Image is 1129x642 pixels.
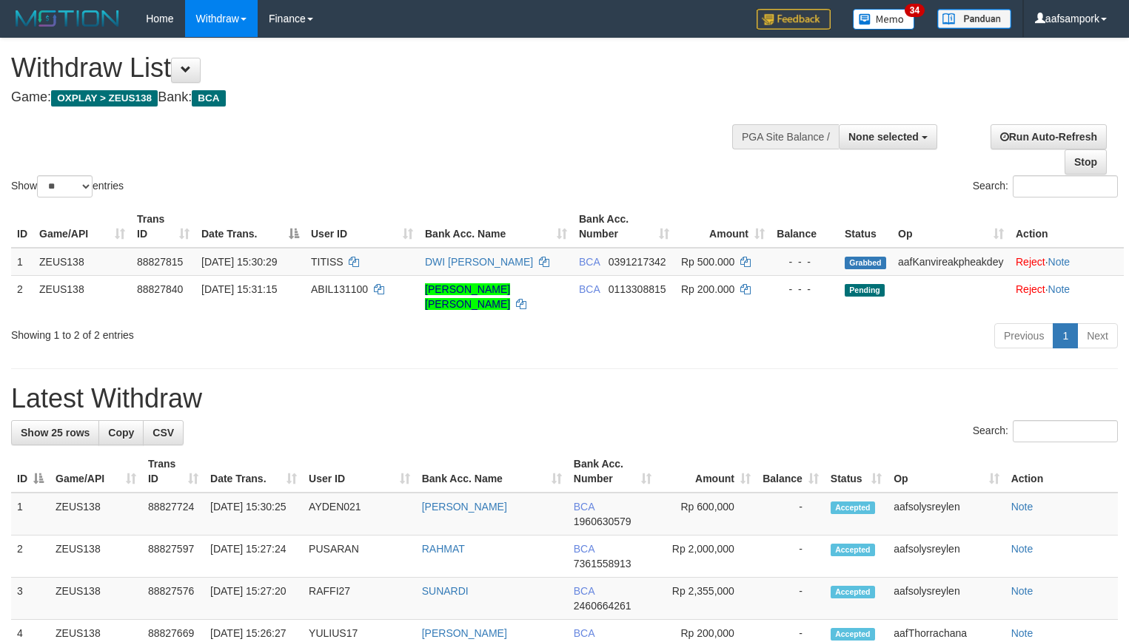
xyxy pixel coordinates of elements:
span: 88827815 [137,256,183,268]
span: Copy 0113308815 to clipboard [609,283,666,295]
a: Note [1011,627,1033,639]
a: Stop [1065,149,1107,175]
td: · [1010,248,1124,276]
a: SUNARDI [422,585,469,597]
th: Date Trans.: activate to sort column ascending [204,450,303,493]
td: - [757,578,825,620]
span: BCA [579,283,600,295]
a: Next [1077,323,1118,348]
th: Action [1005,450,1118,493]
td: Rp 2,000,000 [657,535,757,578]
span: Grabbed [845,257,886,269]
td: ZEUS138 [50,578,142,620]
span: Copy 0391217342 to clipboard [609,256,666,268]
td: [DATE] 15:30:25 [204,493,303,535]
span: BCA [574,627,594,639]
td: 1 [11,493,50,535]
td: aafsolysreylen [888,535,1005,578]
input: Search: [1013,175,1118,197]
span: BCA [574,585,594,597]
span: Rp 500.000 [681,256,734,268]
th: Game/API: activate to sort column ascending [50,450,142,493]
th: ID [11,206,33,248]
img: MOTION_logo.png [11,7,124,30]
td: [DATE] 15:27:24 [204,535,303,578]
a: Note [1011,543,1033,555]
div: PGA Site Balance / [732,124,839,149]
th: Status: activate to sort column ascending [825,450,888,493]
th: Amount: activate to sort column ascending [657,450,757,493]
td: ZEUS138 [50,493,142,535]
h1: Latest Withdraw [11,384,1118,413]
td: aafKanvireakpheakdey [892,248,1010,276]
th: Action [1010,206,1124,248]
div: - - - [777,254,833,269]
span: None selected [848,131,919,143]
span: Accepted [831,586,875,598]
th: Status [839,206,892,248]
td: RAFFI27 [303,578,416,620]
td: 3 [11,578,50,620]
td: ZEUS138 [33,275,131,317]
img: Button%20Memo.svg [853,9,915,30]
img: panduan.png [937,9,1011,29]
th: Bank Acc. Number: activate to sort column ascending [573,206,675,248]
th: User ID: activate to sort column ascending [303,450,416,493]
a: [PERSON_NAME] [PERSON_NAME] [425,283,510,310]
td: [DATE] 15:27:20 [204,578,303,620]
span: Copy 2460664261 to clipboard [574,600,631,612]
a: Note [1048,256,1071,268]
span: BCA [574,543,594,555]
span: TITISS [311,256,344,268]
th: Trans ID: activate to sort column ascending [131,206,195,248]
div: Showing 1 to 2 of 2 entries [11,322,459,342]
span: OXPLAY > ZEUS138 [51,90,158,107]
a: RAHMAT [422,543,465,555]
th: Amount: activate to sort column ascending [675,206,771,248]
td: Rp 600,000 [657,493,757,535]
button: None selected [839,124,937,149]
th: ID: activate to sort column descending [11,450,50,493]
td: 88827576 [142,578,204,620]
h4: Game: Bank: [11,90,738,105]
td: 2 [11,275,33,317]
a: Show 25 rows [11,420,99,445]
img: Feedback.jpg [757,9,831,30]
th: Balance [771,206,839,248]
a: Reject [1016,283,1045,295]
a: Note [1048,283,1071,295]
a: CSV [143,420,184,445]
td: 88827724 [142,493,204,535]
th: Op: activate to sort column ascending [892,206,1010,248]
span: Accepted [831,501,875,514]
span: Copy [108,427,134,439]
span: 88827840 [137,283,183,295]
div: - - - [777,282,833,297]
a: Reject [1016,256,1045,268]
th: Balance: activate to sort column ascending [757,450,825,493]
th: Op: activate to sort column ascending [888,450,1005,493]
span: Accepted [831,544,875,556]
td: - [757,493,825,535]
select: Showentries [37,175,93,197]
th: User ID: activate to sort column ascending [305,206,419,248]
a: DWI [PERSON_NAME] [425,256,533,268]
td: 2 [11,535,50,578]
span: Show 25 rows [21,427,90,439]
span: CSV [153,427,174,439]
input: Search: [1013,420,1118,442]
th: Bank Acc. Name: activate to sort column ascending [416,450,568,493]
span: Rp 200.000 [681,283,734,295]
span: BCA [574,501,594,513]
td: AYDEN021 [303,493,416,535]
a: Run Auto-Refresh [991,124,1107,149]
td: 1 [11,248,33,276]
span: [DATE] 15:31:15 [201,283,277,295]
span: 34 [905,4,925,17]
a: Note [1011,501,1033,513]
h1: Withdraw List [11,53,738,83]
a: Previous [994,323,1053,348]
td: ZEUS138 [33,248,131,276]
td: Rp 2,355,000 [657,578,757,620]
span: BCA [579,256,600,268]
